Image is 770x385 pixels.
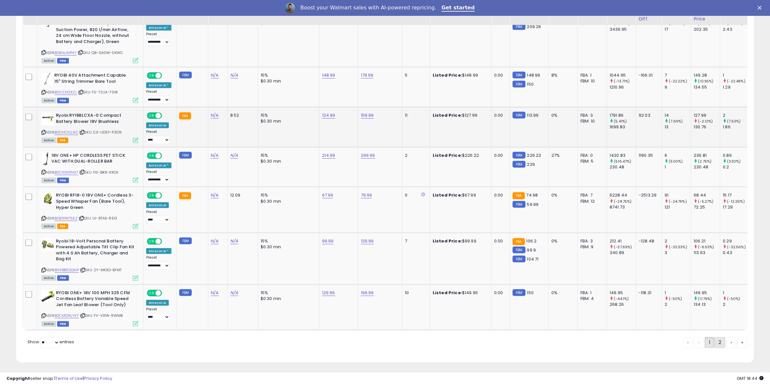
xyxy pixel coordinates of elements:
[56,238,135,264] b: Ryobi 18-Volt Personal Battery Powered Adjustable Tilt Clip Fan Kit with 4.0 Ah Battery, Charger ...
[610,192,636,198] div: 6228.44
[727,119,741,124] small: (7.53%)
[211,290,219,296] a: N/A
[179,152,192,159] small: FBM
[361,290,374,296] a: 199.99
[723,84,749,90] div: 1.29
[230,192,253,198] div: 12.09
[285,3,295,13] img: Profile image for Adrian
[513,81,525,88] small: FBM
[322,290,335,296] a: 129.99
[79,170,118,175] span: | SKU: FG-1BK9-KKOX
[723,153,749,158] div: 0.86
[694,302,720,307] div: 134.13
[41,290,138,326] div: ASIN:
[41,238,54,251] img: 41IEBNmxiML._SL40_.jpg
[723,302,749,307] div: 2
[361,238,374,244] a: 129.99
[580,244,602,250] div: FBM: 9
[698,119,713,124] small: (-2.12%)
[80,313,123,318] span: | SKU: FV-V31W-RWMB
[527,256,539,262] span: 104.71
[41,153,50,166] img: 21LMI6OVOKL._SL40_.jpg
[147,193,156,198] span: ON
[261,78,314,84] div: $0.30 min
[261,290,314,296] div: 15%
[146,32,171,47] div: Preset:
[433,152,462,158] b: Listed Price:
[723,250,749,256] div: 0.43
[580,112,602,118] div: FBA: 3
[494,238,505,244] div: 0.00
[261,296,314,302] div: $0.30 min
[433,72,486,78] div: $148.99
[723,204,749,210] div: 17.29
[527,81,534,87] span: 150
[665,112,691,118] div: 14
[405,72,425,78] div: 5
[41,15,138,63] div: ASIN:
[705,337,714,348] a: 1
[146,82,171,88] div: Amazon AI *
[551,72,573,78] div: 8%
[41,192,138,228] div: ASIN:
[694,72,720,78] div: 149.28
[614,159,631,164] small: (516.47%)
[433,192,462,198] b: Listed Price:
[211,72,219,79] a: N/A
[146,248,171,254] div: Amazon AI *
[146,25,171,31] div: Amazon AI *
[322,152,335,159] a: 214.99
[610,290,636,296] div: 149.95
[723,164,749,170] div: 0.2
[610,27,636,32] div: 3439.95
[527,290,534,296] span: 150
[433,290,486,296] div: $149.95
[610,124,636,130] div: 1699.83
[230,152,238,159] a: N/A
[723,112,749,118] div: 2
[513,112,525,119] small: FBM
[527,24,541,30] span: 209.26
[694,112,720,118] div: 127.99
[41,72,138,102] div: ASIN:
[694,84,720,90] div: 134.55
[669,119,683,124] small: (7.69%)
[322,192,333,198] a: 67.99
[723,238,749,244] div: 0.29
[610,72,636,78] div: 1044.95
[161,239,171,244] span: OFF
[694,164,720,170] div: 230.48
[494,290,505,296] div: 0.00
[494,153,505,158] div: 0.00
[361,152,375,159] a: 299.99
[698,159,712,164] small: (2.75%)
[55,130,78,135] a: B0DHCSLLNC
[161,73,171,79] span: OFF
[41,290,54,303] img: 31zlHD+NK4L._SL40_.jpg
[610,164,636,170] div: 230.48
[513,23,525,30] small: FBM
[665,290,691,296] div: 1
[639,153,657,158] div: 1190.35
[737,375,764,381] span: 2025-08-17 18:44 GMT
[161,193,171,198] span: OFF
[639,238,657,244] div: -128.48
[665,124,691,130] div: 13
[665,84,691,90] div: 9
[146,130,171,144] div: Preset:
[614,119,627,124] small: (5.41%)
[698,296,712,301] small: (11.79%)
[55,313,79,318] a: B0CMDNLYKY
[146,123,169,128] div: Amazon AI
[513,161,525,168] small: FBM
[669,79,687,84] small: (-22.22%)
[55,267,79,273] a: B09BBSQQMP
[694,27,720,32] div: 202.35
[433,72,462,78] b: Listed Price:
[665,192,691,198] div: 91
[727,244,746,250] small: (-32.56%)
[551,112,573,118] div: 0%
[57,178,69,183] span: FBM
[146,90,171,104] div: Preset:
[513,192,525,199] small: FBA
